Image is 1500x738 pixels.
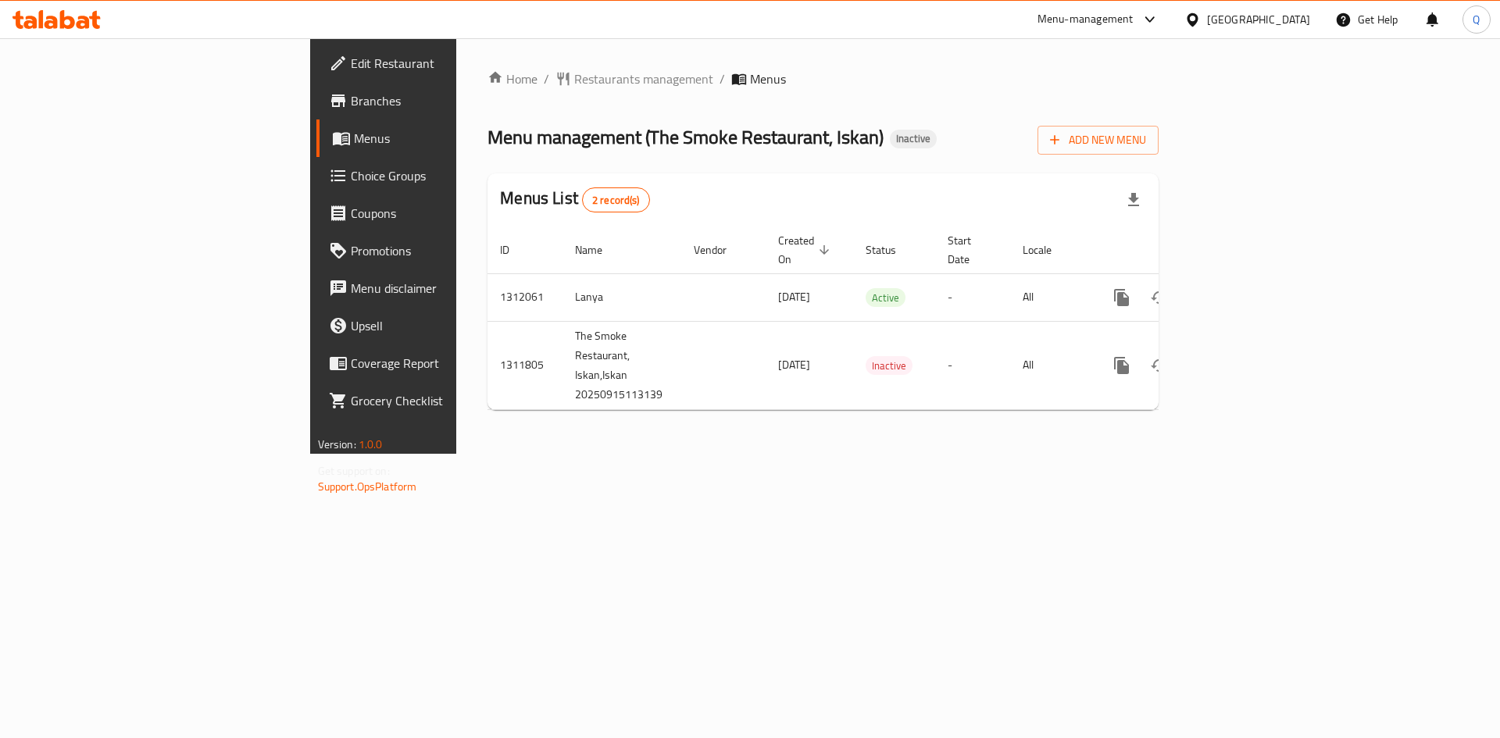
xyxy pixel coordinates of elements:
span: Menus [750,70,786,88]
td: - [935,321,1010,409]
button: more [1103,347,1141,384]
span: Coupons [351,204,548,223]
div: Inactive [890,130,937,148]
span: [DATE] [778,355,810,375]
span: Grocery Checklist [351,391,548,410]
a: Coupons [316,194,561,232]
a: Upsell [316,307,561,344]
td: - [935,273,1010,321]
h2: Menus List [500,187,649,212]
span: Menu disclaimer [351,279,548,298]
span: Created On [778,231,834,269]
table: enhanced table [487,226,1266,410]
a: Grocery Checklist [316,382,561,419]
span: Inactive [890,132,937,145]
span: Restaurants management [574,70,713,88]
span: Upsell [351,316,548,335]
nav: breadcrumb [487,70,1159,88]
button: Change Status [1141,279,1178,316]
a: Edit Restaurant [316,45,561,82]
span: Menu management ( The Smoke Restaurant, Iskan ) [487,119,884,155]
span: Branches [351,91,548,110]
a: Support.OpsPlatform [318,476,417,497]
a: Menu disclaimer [316,269,561,307]
span: Version: [318,434,356,455]
span: Locale [1023,241,1072,259]
span: Get support on: [318,461,390,481]
a: Restaurants management [555,70,713,88]
span: 2 record(s) [583,193,649,208]
span: Choice Groups [351,166,548,185]
span: Active [866,289,905,307]
span: Inactive [866,357,912,375]
a: Coverage Report [316,344,561,382]
span: Add New Menu [1050,130,1146,150]
span: Status [866,241,916,259]
a: Choice Groups [316,157,561,194]
span: 1.0.0 [359,434,383,455]
span: [DATE] [778,287,810,307]
span: Coverage Report [351,354,548,373]
td: Lanya [562,273,681,321]
a: Menus [316,119,561,157]
td: The Smoke Restaurant, Iskan,Iskan 20250915113139 [562,321,681,409]
button: Change Status [1141,347,1178,384]
div: Export file [1115,181,1152,219]
div: Active [866,288,905,307]
th: Actions [1091,226,1266,274]
button: more [1103,279,1141,316]
span: ID [500,241,530,259]
div: [GEOGRAPHIC_DATA] [1207,11,1310,28]
a: Branches [316,82,561,119]
button: Add New Menu [1037,126,1159,155]
span: Name [575,241,623,259]
span: Edit Restaurant [351,54,548,73]
span: Start Date [948,231,991,269]
div: Inactive [866,356,912,375]
div: Total records count [582,187,650,212]
span: Menus [354,129,548,148]
span: Promotions [351,241,548,260]
span: Vendor [694,241,747,259]
a: Promotions [316,232,561,269]
div: Menu-management [1037,10,1134,29]
span: Q [1473,11,1480,28]
td: All [1010,321,1091,409]
li: / [720,70,725,88]
td: All [1010,273,1091,321]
